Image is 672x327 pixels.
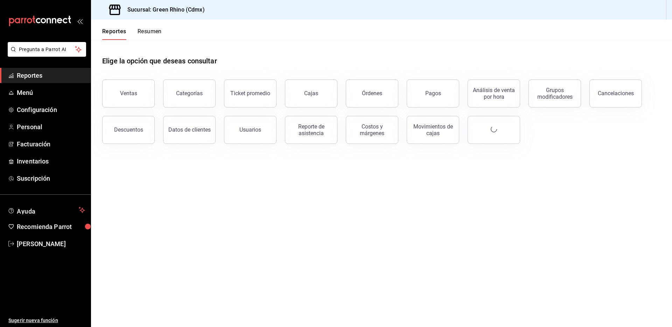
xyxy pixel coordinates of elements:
div: Costos y márgenes [350,123,394,137]
button: Pagos [407,79,459,107]
span: Pregunta a Parrot AI [19,46,75,53]
button: Análisis de venta por hora [468,79,520,107]
button: Usuarios [224,116,276,144]
div: Cajas [304,90,318,97]
span: Suscripción [17,174,85,183]
span: Recomienda Parrot [17,222,85,231]
div: Pagos [425,90,441,97]
span: Sugerir nueva función [8,317,85,324]
span: Personal [17,122,85,132]
div: Categorías [176,90,203,97]
div: Movimientos de cajas [411,123,455,137]
span: Reportes [17,71,85,80]
button: Cancelaciones [589,79,642,107]
span: Inventarios [17,156,85,166]
button: Descuentos [102,116,155,144]
button: Órdenes [346,79,398,107]
button: Reporte de asistencia [285,116,337,144]
div: Cancelaciones [598,90,634,97]
div: navigation tabs [102,28,162,40]
button: Reportes [102,28,126,40]
h1: Elige la opción que deseas consultar [102,56,217,66]
button: Ventas [102,79,155,107]
div: Reporte de asistencia [289,123,333,137]
button: Categorías [163,79,216,107]
button: Pregunta a Parrot AI [8,42,86,57]
button: Movimientos de cajas [407,116,459,144]
button: open_drawer_menu [77,18,83,24]
button: Resumen [138,28,162,40]
span: Ayuda [17,206,76,214]
button: Grupos modificadores [528,79,581,107]
span: [PERSON_NAME] [17,239,85,249]
button: Costos y márgenes [346,116,398,144]
button: Datos de clientes [163,116,216,144]
a: Pregunta a Parrot AI [5,51,86,58]
div: Usuarios [239,126,261,133]
button: Ticket promedio [224,79,276,107]
div: Ticket promedio [230,90,270,97]
span: Configuración [17,105,85,114]
div: Datos de clientes [168,126,211,133]
div: Grupos modificadores [533,87,576,100]
div: Órdenes [362,90,382,97]
h3: Sucursal: Green Rhino (Cdmx) [122,6,205,14]
span: Facturación [17,139,85,149]
div: Análisis de venta por hora [472,87,516,100]
span: Menú [17,88,85,97]
div: Ventas [120,90,137,97]
button: Cajas [285,79,337,107]
div: Descuentos [114,126,143,133]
